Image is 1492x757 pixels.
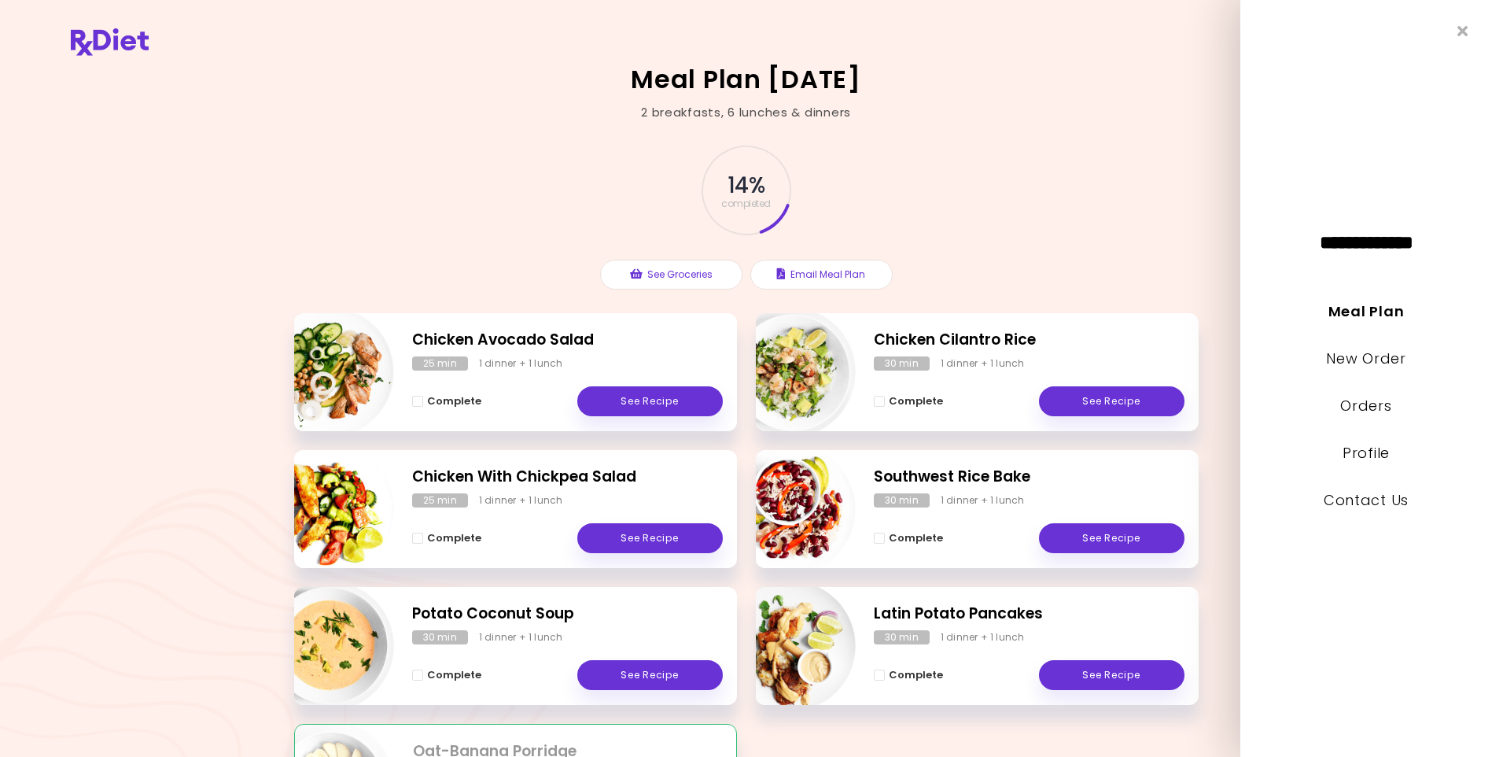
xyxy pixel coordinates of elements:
a: See Recipe - Chicken Avocado Salad [577,386,723,416]
div: 30 min [874,356,930,371]
div: 1 dinner + 1 lunch [941,356,1025,371]
button: Complete - Chicken Avocado Salad [412,392,481,411]
a: See Recipe - Latin Potato Pancakes [1039,660,1184,690]
div: 2 breakfasts , 6 lunches & dinners [641,104,851,122]
button: Email Meal Plan [750,260,893,290]
h2: Chicken With Chickpea Salad [412,466,723,489]
a: See Recipe - Potato Coconut Soup [577,660,723,690]
h2: Meal Plan [DATE] [631,67,861,92]
img: Info - Southwest Rice Bake [725,444,856,574]
a: Contact Us [1324,490,1409,510]
button: See Groceries [600,260,742,290]
div: 1 dinner + 1 lunch [941,630,1025,644]
img: Info - Potato Coconut Soup [263,581,394,711]
span: Complete [889,532,943,545]
img: Info - Chicken Cilantro Rice [725,307,856,438]
a: Profile [1343,443,1390,463]
img: RxDiet [71,28,149,56]
i: Close [1457,24,1468,39]
span: Complete [427,532,481,545]
span: completed [721,199,771,209]
span: 14 % [728,172,764,199]
div: 30 min [874,493,930,508]
div: 1 dinner + 1 lunch [479,493,563,508]
div: 1 dinner + 1 lunch [479,356,563,371]
img: Info - Chicken With Chickpea Salad [263,444,394,574]
div: 30 min [412,630,468,644]
button: Complete - Chicken Cilantro Rice [874,392,943,411]
div: 30 min [874,630,930,644]
button: Complete - Latin Potato Pancakes [874,666,943,685]
button: Complete - Southwest Rice Bake [874,529,943,548]
div: 25 min [412,356,468,371]
h2: Southwest Rice Bake [874,466,1184,489]
span: Complete [889,395,943,408]
span: Complete [427,669,481,681]
button: Complete - Potato Coconut Soup [412,666,481,685]
h2: Chicken Avocado Salad [412,329,723,352]
a: See Recipe - Chicken Cilantro Rice [1039,386,1184,416]
a: New Order [1326,349,1405,368]
h2: Potato Coconut Soup [412,603,723,626]
span: Complete [889,669,943,681]
a: Orders [1340,396,1391,415]
span: Complete [427,395,481,408]
a: See Recipe - Southwest Rice Bake [1039,523,1184,553]
img: Info - Latin Potato Pancakes [725,581,856,711]
img: Info - Chicken Avocado Salad [263,307,394,438]
h2: Chicken Cilantro Rice [874,329,1184,352]
button: Complete - Chicken With Chickpea Salad [412,529,481,548]
div: 25 min [412,493,468,508]
a: See Recipe - Chicken With Chickpea Salad [577,523,723,553]
div: 1 dinner + 1 lunch [941,493,1025,508]
div: 1 dinner + 1 lunch [479,630,563,644]
a: Meal Plan [1328,301,1404,321]
h2: Latin Potato Pancakes [874,603,1184,626]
